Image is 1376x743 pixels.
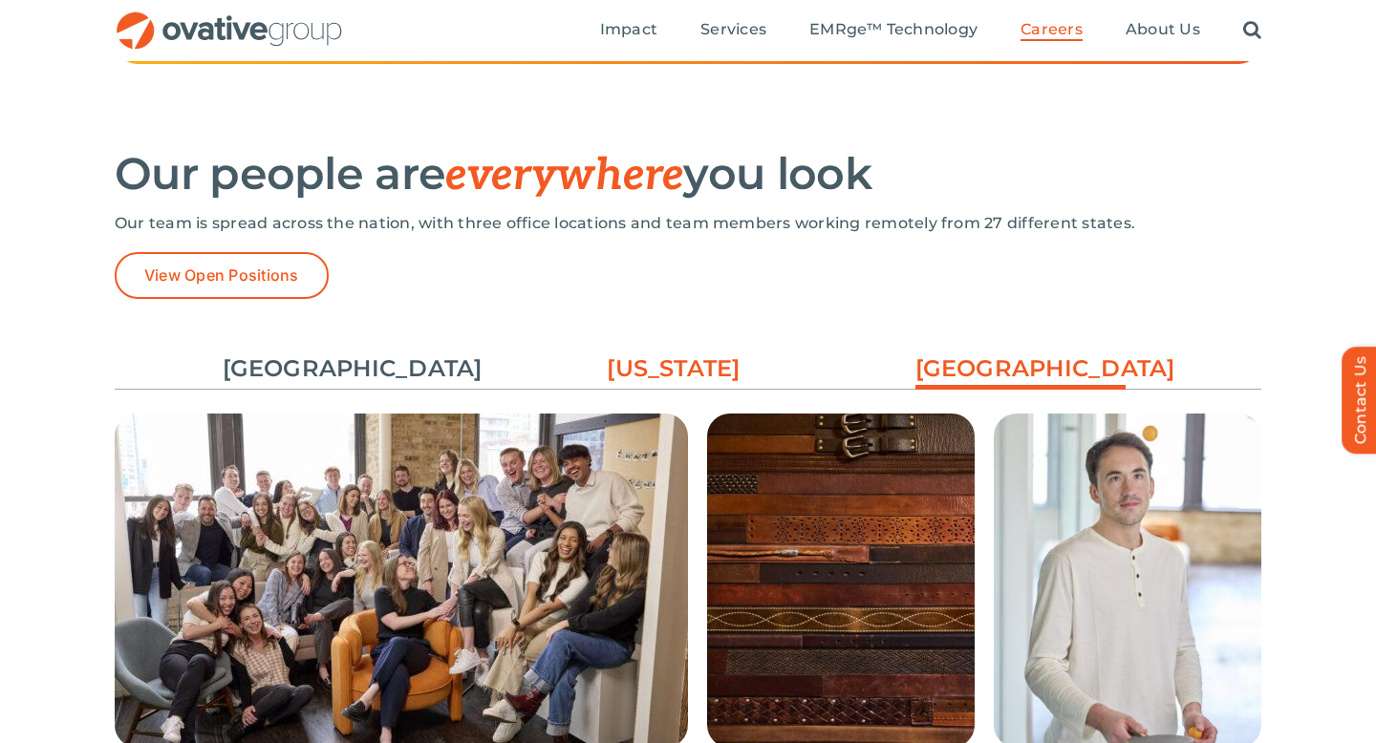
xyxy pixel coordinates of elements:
p: Our team is spread across the nation, with three office locations and team members working remote... [115,214,1261,233]
span: EMRge™ Technology [809,20,978,39]
span: Services [700,20,766,39]
span: everywhere [445,149,683,202]
span: View Open Positions [144,266,299,285]
a: Services [700,20,766,41]
a: EMRge™ Technology [809,20,978,41]
a: Impact [600,20,657,41]
span: Impact [600,20,657,39]
a: About Us [1126,20,1200,41]
ul: Post Filters [115,343,1261,394]
span: About Us [1126,20,1200,39]
a: OG_Full_horizontal_RGB [115,10,344,28]
span: Careers [1021,20,1083,39]
a: Search [1243,20,1261,41]
a: [GEOGRAPHIC_DATA] [915,352,1126,394]
a: [GEOGRAPHIC_DATA] [223,352,433,385]
a: [US_STATE] [569,352,779,385]
h2: Our people are you look [115,150,1261,200]
a: View Open Positions [115,252,329,299]
a: Careers [1021,20,1083,41]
